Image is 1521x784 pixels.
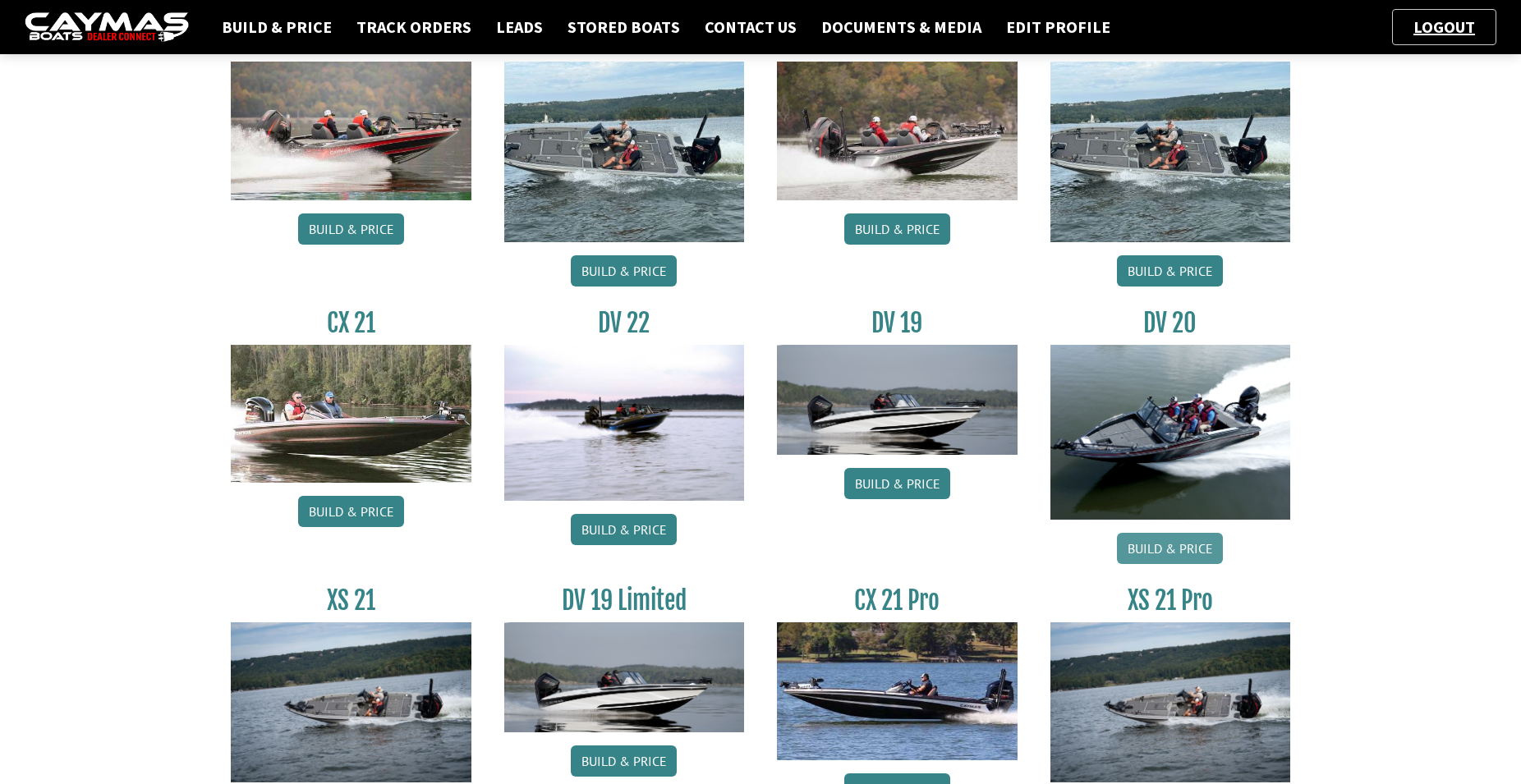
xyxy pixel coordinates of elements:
[1117,255,1223,287] a: Build & Price
[844,213,950,245] a: Build & Price
[1050,308,1291,338] h3: DV 20
[571,745,677,777] a: Build & Price
[231,62,471,199] img: CX-20_thumbnail.jpg
[571,255,677,287] a: Build & Price
[777,345,1018,455] img: dv-19-ban_from_website_for_caymas_connect.png
[777,62,1018,199] img: CX-20Pro_thumbnail.jpg
[298,213,404,245] a: Build & Price
[1050,622,1291,782] img: XS_21_thumbnail.jpg
[504,62,745,241] img: XS_20_resized.jpg
[777,308,1018,338] h3: DV 19
[1050,62,1291,241] img: XS_20_resized.jpg
[231,308,471,338] h3: CX 21
[777,622,1018,760] img: CX-21Pro_thumbnail.jpg
[298,496,404,527] a: Build & Price
[504,622,745,732] img: dv-19-ban_from_website_for_caymas_connect.png
[559,16,688,38] a: Stored Boats
[25,12,189,43] img: caymas-dealer-connect-2ed40d3bc7270c1d8d7ffb4b79bf05adc795679939227970def78ec6f6c03838.gif
[844,468,950,499] a: Build & Price
[1117,533,1223,564] a: Build & Price
[998,16,1119,38] a: Edit Profile
[504,345,745,501] img: DV22_original_motor_cropped_for_caymas_connect.jpg
[214,16,340,38] a: Build & Price
[504,308,745,338] h3: DV 22
[504,585,745,616] h3: DV 19 Limited
[348,16,480,38] a: Track Orders
[1050,345,1291,520] img: DV_20_from_website_for_caymas_connect.png
[231,585,471,616] h3: XS 21
[231,345,471,483] img: CX21_thumb.jpg
[813,16,990,38] a: Documents & Media
[231,622,471,782] img: XS_21_thumbnail.jpg
[488,16,551,38] a: Leads
[696,16,805,38] a: Contact Us
[1405,16,1483,37] a: Logout
[1050,585,1291,616] h3: XS 21 Pro
[571,514,677,545] a: Build & Price
[777,585,1018,616] h3: CX 21 Pro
